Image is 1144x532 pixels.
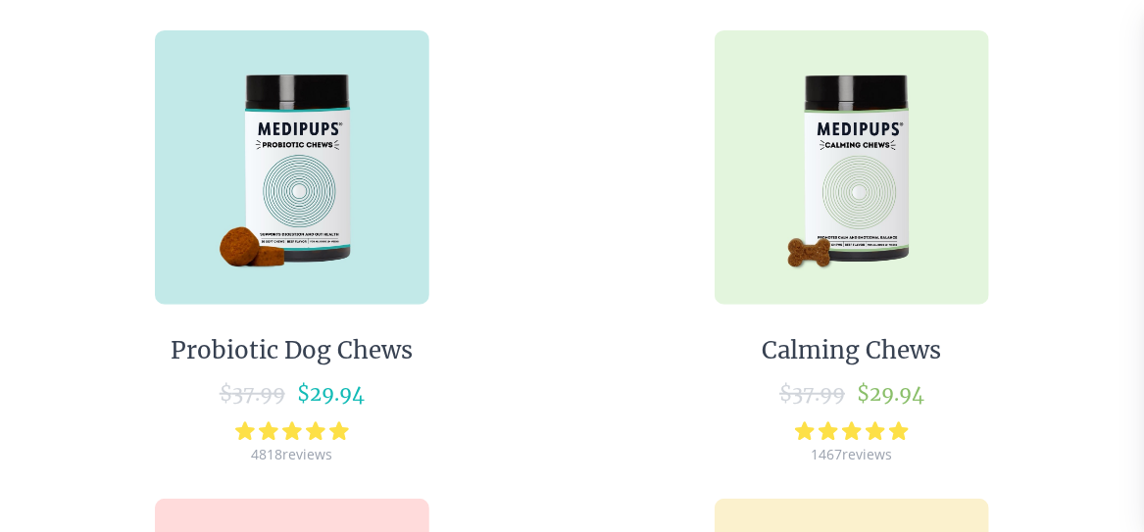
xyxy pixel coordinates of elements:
img: Calming Chews - Medipups [715,30,989,305]
span: $ 37.99 [220,381,285,406]
a: Calming Chews - MedipupsCalming Chews$37.99$29.941467reviews [581,13,1124,463]
span: $ 29.94 [297,381,365,406]
span: $ 29.94 [857,381,924,406]
div: 1467 reviews [812,445,893,463]
div: Probiotic Dog Chews [171,336,413,365]
div: 4818 reviews [251,445,332,463]
a: Probiotic Dog Chews - MedipupsProbiotic Dog Chews$37.99$29.944818reviews [21,13,564,463]
span: $ 37.99 [779,381,845,406]
img: Probiotic Dog Chews - Medipups [155,30,429,305]
div: Calming Chews [763,336,942,365]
